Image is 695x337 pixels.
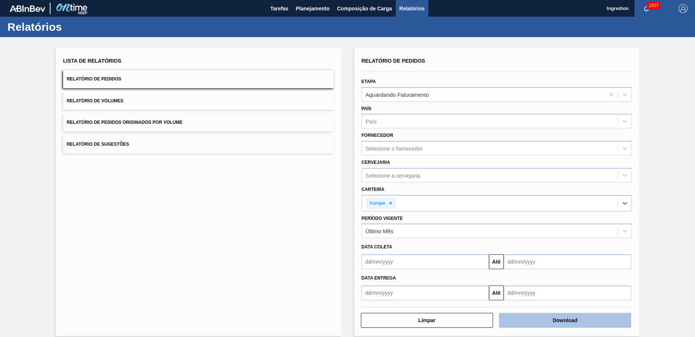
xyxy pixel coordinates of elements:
button: Download [499,313,631,328]
button: Notificações [634,3,658,14]
input: dd/mm/yyyy [504,285,631,300]
span: Lista de Relatórios [63,58,121,64]
button: Limpar [361,313,493,328]
div: Xarope [367,199,387,208]
label: Carteira [362,187,385,192]
span: Relatório de Volumes [67,98,123,103]
img: Logout [679,4,688,13]
span: Tarefas [270,4,288,13]
div: Selecione a cervejaria [366,172,421,178]
span: Planejamento [296,4,330,13]
span: Data entrega [362,275,396,281]
div: Aguardando Faturamento [366,91,429,98]
span: Relatório de Pedidos [67,76,121,82]
button: Relatório de Pedidos [63,70,334,88]
span: Relatório de Sugestões [67,142,129,147]
span: Composição de Carga [337,4,392,13]
span: Relatório de Pedidos Originados por Volume [67,120,183,125]
input: dd/mm/yyyy [362,254,489,269]
img: TNhmsLtSVTkK8tSr43FrP2fwEKptu5GPRR3wAAAABJRU5ErkJggg== [10,5,45,12]
span: Relatórios [399,4,425,13]
label: Fornecedor [362,133,393,138]
button: Relatório de Volumes [63,92,334,110]
button: Relatório de Pedidos Originados por Volume [63,113,334,132]
label: Etapa [362,79,376,84]
label: Cervejaria [362,160,390,165]
span: Relatório de Pedidos [362,58,425,64]
label: País [362,106,372,111]
button: Relatório de Sugestões [63,135,334,153]
input: dd/mm/yyyy [504,254,631,269]
div: Último Mês [366,228,394,234]
div: Selecione o fornecedor [366,145,423,152]
span: 1507 [647,1,660,10]
label: Período Vigente [362,216,403,221]
h1: Relatórios [7,23,139,31]
button: Até [489,254,504,269]
button: Até [489,285,504,300]
span: Data coleta [362,244,392,250]
div: País [366,118,377,125]
input: dd/mm/yyyy [362,285,489,300]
